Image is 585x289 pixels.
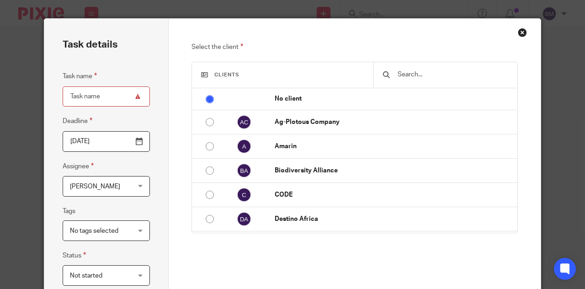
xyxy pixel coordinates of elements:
span: No tags selected [70,228,118,234]
h2: Task details [63,37,117,53]
p: Select the client [191,42,518,53]
label: Deadline [63,116,92,126]
label: Task name [63,71,97,81]
p: Biodiversity Alliance [275,166,513,175]
div: Close this dialog window [518,28,527,37]
span: Not started [70,273,102,279]
p: No client [275,94,513,103]
p: Ag-Plotous Company [275,118,513,127]
input: Task name [63,86,150,107]
p: Amarin [275,142,513,151]
span: [PERSON_NAME] [70,183,120,190]
img: svg%3E [237,212,251,226]
input: Pick a date [63,131,150,152]
label: Assignee [63,161,94,171]
img: svg%3E [237,115,251,129]
img: svg%3E [237,139,251,154]
input: Search... [397,70,508,80]
p: CODE [275,190,513,199]
label: Status [63,250,86,261]
img: svg%3E [237,187,251,202]
label: Tags [63,207,75,216]
p: Destino Africa [275,214,513,224]
img: svg%3E [237,163,251,178]
span: Clients [214,72,239,77]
